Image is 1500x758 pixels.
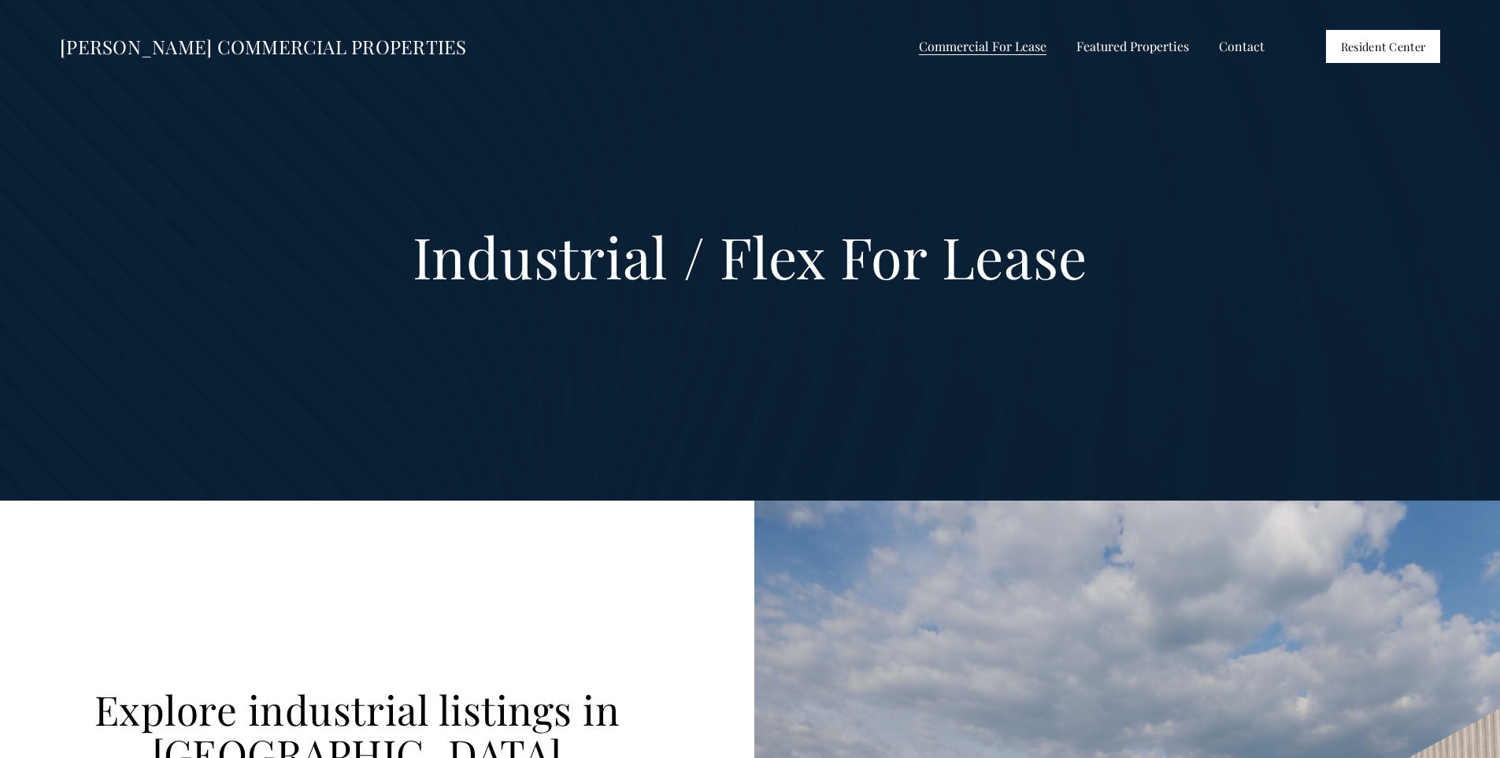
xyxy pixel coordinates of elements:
a: folder dropdown [1076,35,1189,58]
a: [PERSON_NAME] COMMERCIAL PROPERTIES [60,34,466,59]
h1: Industrial / Flex For Lease [81,227,1420,285]
span: Featured Properties [1076,36,1189,57]
a: Contact [1219,35,1265,58]
span: Commercial For Lease [919,36,1046,57]
a: Resident Center [1326,30,1440,63]
a: folder dropdown [919,35,1046,58]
